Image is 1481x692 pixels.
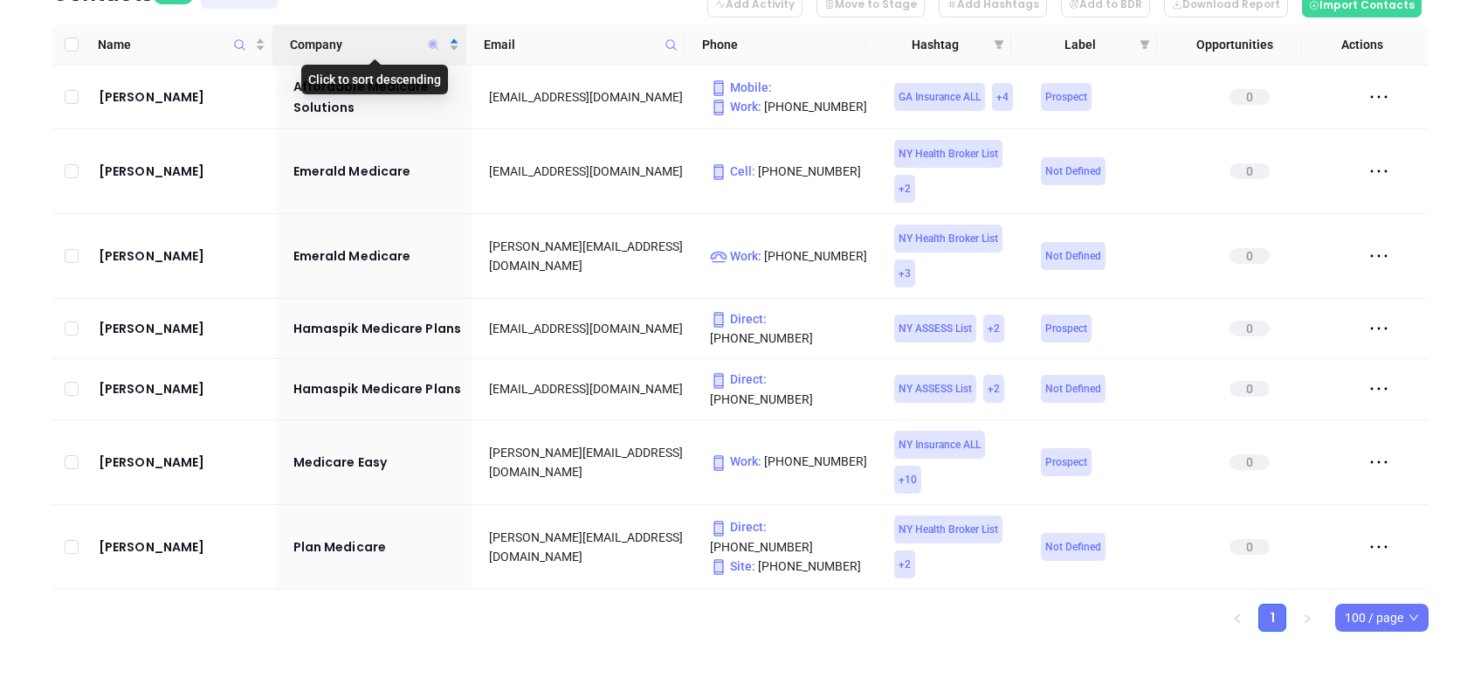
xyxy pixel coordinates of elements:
span: + 2 [988,379,1000,398]
div: [EMAIL_ADDRESS][DOMAIN_NAME] [489,379,685,398]
span: left [1232,613,1243,624]
span: Cell : [710,164,755,178]
div: [EMAIL_ADDRESS][DOMAIN_NAME] [489,162,685,181]
span: NY ASSESS List [899,379,972,398]
span: Not Defined [1045,379,1101,398]
div: [EMAIL_ADDRESS][DOMAIN_NAME] [489,319,685,338]
div: [PERSON_NAME][EMAIL_ADDRESS][DOMAIN_NAME] [489,443,685,481]
span: 0 [1230,163,1270,179]
span: GA Insurance ALL [899,87,981,107]
a: Plan Medicare [293,536,465,557]
span: Direct : [710,520,767,534]
div: [EMAIL_ADDRESS][DOMAIN_NAME] [489,87,685,107]
span: Label [1029,35,1132,54]
a: Medicare Easy [293,452,465,473]
p: [PHONE_NUMBER] [710,162,870,181]
span: + 3 [899,264,911,283]
p: [PHONE_NUMBER] [710,97,870,116]
a: 1 [1259,605,1285,631]
a: [PERSON_NAME] [99,536,269,557]
span: + 2 [899,179,911,198]
th: Phone [685,24,866,66]
span: Not Defined [1045,537,1101,557]
p: [PHONE_NUMBER] [710,246,870,266]
button: left [1223,604,1251,632]
span: filter [1136,31,1154,58]
a: [PERSON_NAME] [99,452,269,473]
span: Name [98,35,251,54]
li: 1 [1258,604,1286,632]
span: filter [994,39,1004,50]
span: + 4 [996,87,1009,107]
div: [PERSON_NAME][EMAIL_ADDRESS][DOMAIN_NAME] [489,528,685,566]
span: Work : [710,249,761,263]
span: Not Defined [1045,246,1101,266]
li: Next Page [1293,604,1321,632]
span: 0 [1230,381,1270,397]
span: 0 [1230,454,1270,470]
span: 0 [1230,321,1270,336]
span: right [1302,613,1312,624]
th: Opportunities [1157,24,1302,66]
span: Hashtag [884,35,987,54]
span: NY Insurance ALL [899,435,981,454]
a: [PERSON_NAME] [99,86,269,107]
a: [PERSON_NAME] [99,318,269,339]
span: NY Health Broker List [899,520,998,539]
a: Emerald Medicare [293,246,465,266]
a: Hamaspik Medicare Plans [293,378,465,399]
span: Prospect [1045,319,1087,338]
div: Page Size [1335,604,1429,632]
span: Direct : [710,312,767,326]
span: Email [484,35,658,54]
span: + 10 [899,470,917,489]
p: [PHONE_NUMBER] [710,309,870,348]
span: Work : [710,100,761,114]
span: Not Defined [1045,162,1101,181]
p: [PHONE_NUMBER] [710,452,870,471]
span: + 2 [988,319,1000,338]
span: Prospect [1045,87,1087,107]
span: Company [290,35,445,54]
span: 0 [1230,248,1270,264]
span: NY Health Broker List [899,144,998,163]
p: [PHONE_NUMBER] [710,370,870,408]
th: Company [272,24,466,66]
a: Affordable Medicare Solutions [293,76,465,118]
span: NY ASSESS List [899,319,972,338]
span: filter [1140,39,1150,50]
div: Click to sort descending [301,65,448,94]
span: 100 / page [1345,605,1419,631]
li: Previous Page [1223,604,1251,632]
p: [PHONE_NUMBER] [710,557,870,576]
div: [PERSON_NAME][EMAIL_ADDRESS][DOMAIN_NAME] [489,237,685,275]
span: filter [990,31,1008,58]
span: NY Health Broker List [899,229,998,248]
th: Actions [1302,24,1411,66]
span: Prospect [1045,453,1087,472]
a: [PERSON_NAME] [99,161,269,182]
span: Direct : [710,372,767,386]
p: [PHONE_NUMBER] [710,517,870,556]
a: Hamaspik Medicare Plans [293,318,465,339]
a: Emerald Medicare [293,161,465,182]
a: [PERSON_NAME] [99,246,269,266]
span: + 2 [899,555,911,574]
a: [PERSON_NAME] [99,378,269,399]
button: right [1293,604,1321,632]
span: Mobile : [710,80,772,94]
span: 0 [1230,89,1270,105]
